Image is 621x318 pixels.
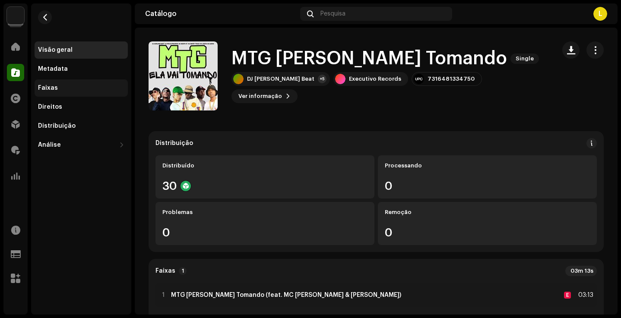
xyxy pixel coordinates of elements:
strong: MTG [PERSON_NAME] Tomando (feat. MC [PERSON_NAME] & [PERSON_NAME]) [171,292,401,299]
div: 03:13 [574,290,593,300]
span: Pesquisa [320,10,345,17]
div: Distribuído [162,162,368,169]
h1: MTG [PERSON_NAME] Tomando [231,49,507,69]
re-m-nav-item: Metadata [35,60,128,78]
span: Single [510,54,539,64]
div: Faixas [38,85,58,91]
div: Processando [385,162,590,169]
re-m-nav-item: Visão geral [35,41,128,59]
div: Remoção [385,209,590,216]
re-m-nav-item: Distribuição [35,117,128,135]
re-m-nav-dropdown: Análise [35,136,128,154]
div: Catálogo [145,10,297,17]
span: Ver informação [238,88,282,105]
div: Distribuição [38,123,76,129]
div: Metadata [38,66,68,72]
div: Distribuição [155,140,193,147]
img: 730b9dfe-18b5-4111-b483-f30b0c182d82 [7,7,24,24]
div: Problemas [162,209,368,216]
strong: Faixas [155,268,175,274]
div: Visão geral [38,47,73,54]
p-badge: 1 [179,267,187,275]
div: E [564,292,571,299]
div: Direitos [38,104,62,110]
re-m-nav-item: Direitos [35,98,128,116]
div: Análise [38,142,61,148]
div: 03m 13s [565,266,597,276]
div: +5 [318,75,326,83]
div: DJ [PERSON_NAME] Beat [247,76,314,82]
div: 7316481334750 [428,76,475,82]
re-m-nav-item: Faixas [35,79,128,97]
div: Executivo Records [349,76,401,82]
button: Ver informação [231,89,298,103]
div: L [593,7,607,21]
